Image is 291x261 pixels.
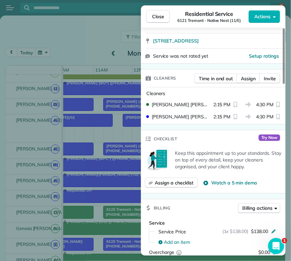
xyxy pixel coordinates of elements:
[158,228,186,235] span: Service Price
[178,18,241,23] span: 6121 Tremont - Native Nest (11/E)
[264,75,276,82] span: Invite
[153,37,282,44] a: [STREET_ADDRESS]
[194,74,237,84] button: Time in and out
[153,37,199,44] span: [STREET_ADDRESS]
[152,13,164,20] span: Close
[154,237,280,248] button: Add an item
[154,205,171,211] span: Billing
[155,179,193,186] span: Assign a checklist
[175,150,282,170] p: Keep this appointment up to your standards. Stay on top of every detail, keep your cleaners organ...
[268,238,284,254] iframe: Intercom live chat
[256,101,274,108] span: 4:30 PM
[146,90,166,96] span: Cleaners
[152,101,211,108] span: [PERSON_NAME] [PERSON_NAME]. (SW)
[146,10,170,23] button: Close
[222,228,249,235] span: (1x $138.00)
[164,239,190,246] span: Add an item
[149,220,165,226] span: Service
[154,226,280,237] button: Service Price(1x $138.00)$138.00
[211,179,257,186] span: Watch a 5 min demo
[154,136,177,142] span: Checklist
[259,135,280,141] span: Try Now
[241,75,256,82] span: Assign
[152,113,211,120] span: [PERSON_NAME] [PERSON_NAME] (E)
[213,113,231,120] span: 2:15 PM
[199,75,233,82] span: Time in and out
[149,249,207,256] div: Overcharge
[259,74,280,84] button: Invite
[254,13,270,20] span: Actions
[153,53,208,60] span: Service was not rated yet
[185,10,233,18] span: Residential Service
[249,53,279,59] button: Setup ratings
[237,74,260,84] button: Assign
[203,179,257,186] button: Watch a 5 min demo
[282,238,287,243] span: 1
[243,205,272,212] span: Billing actions
[256,113,274,120] span: 4:30 PM
[145,178,198,188] button: Assign a checklist
[154,75,176,82] span: Cleaners
[213,101,231,108] span: 2:15 PM
[251,228,268,235] span: $138.00
[258,250,270,256] span: $0.00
